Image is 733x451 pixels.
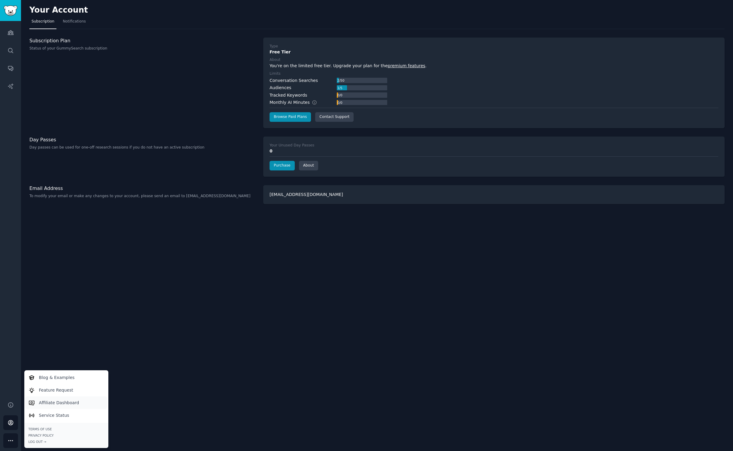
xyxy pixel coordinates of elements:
[270,44,278,49] div: Type
[270,71,281,77] div: Limits
[29,137,257,143] h3: Day Passes
[61,17,88,29] a: Notifications
[25,384,107,396] a: Feature Request
[29,17,56,29] a: Subscription
[337,92,343,98] div: 0 / 0
[29,194,257,199] p: To modify your email or make any changes to your account, please send an email to [EMAIL_ADDRESS]...
[270,99,323,106] div: Monthly AI Minutes
[39,387,73,393] p: Feature Request
[39,412,69,419] p: Service Status
[29,145,257,150] p: Day passes can be used for one-off research sessions if you do not have an active subscription
[337,78,345,83] div: 2 / 50
[270,92,307,98] div: Tracked Keywords
[270,85,291,91] div: Audiences
[25,371,107,384] a: Blog & Examples
[299,161,318,170] a: About
[270,143,314,148] div: Your Unused Day Passes
[29,440,104,444] div: Log Out →
[270,161,295,170] a: Purchase
[270,57,280,63] div: About
[29,427,104,431] a: Terms of Use
[263,185,725,204] div: [EMAIL_ADDRESS][DOMAIN_NAME]
[270,148,718,154] div: 0
[25,409,107,422] a: Service Status
[270,49,718,55] div: Free Tier
[337,85,343,91] div: 1 / 5
[388,63,425,68] a: premium features
[315,112,354,122] a: Contact Support
[4,5,17,16] img: GummySearch logo
[270,77,318,84] div: Conversation Searches
[337,100,343,105] div: 0 / 0
[63,19,86,24] span: Notifications
[29,433,104,437] a: Privacy Policy
[39,400,79,406] p: Affiliate Dashboard
[29,38,257,44] h3: Subscription Plan
[39,374,75,381] p: Blog & Examples
[29,46,257,51] p: Status of your GummySearch subscription
[29,5,88,15] h2: Your Account
[29,185,257,191] h3: Email Address
[25,396,107,409] a: Affiliate Dashboard
[32,19,54,24] span: Subscription
[270,112,311,122] a: Browse Paid Plans
[270,63,718,69] div: You're on the limited free tier. Upgrade your plan for the .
